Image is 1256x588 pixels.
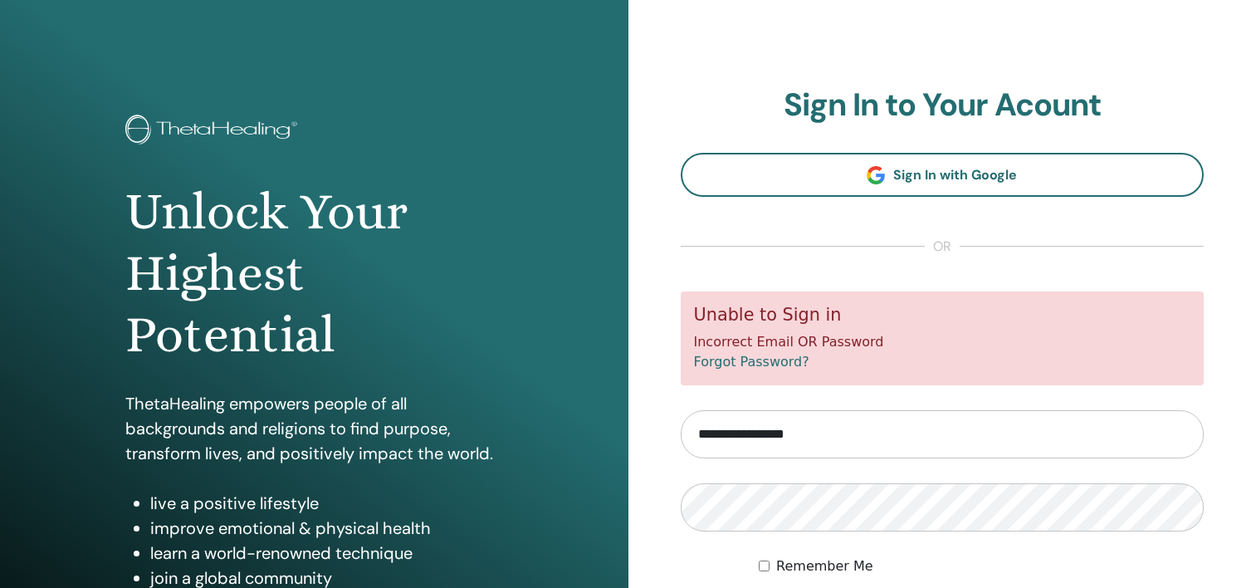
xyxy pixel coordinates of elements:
[125,391,502,466] p: ThetaHealing empowers people of all backgrounds and religions to find purpose, transform lives, a...
[893,166,1017,184] span: Sign In with Google
[125,181,502,366] h1: Unlock Your Highest Potential
[681,292,1205,385] div: Incorrect Email OR Password
[694,354,809,370] a: Forgot Password?
[150,516,502,541] li: improve emotional & physical health
[681,86,1205,125] h2: Sign In to Your Acount
[759,556,1204,576] div: Keep me authenticated indefinitely or until I manually logout
[150,541,502,566] li: learn a world-renowned technique
[694,305,1191,326] h5: Unable to Sign in
[681,153,1205,197] a: Sign In with Google
[776,556,873,576] label: Remember Me
[925,237,960,257] span: or
[150,491,502,516] li: live a positive lifestyle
